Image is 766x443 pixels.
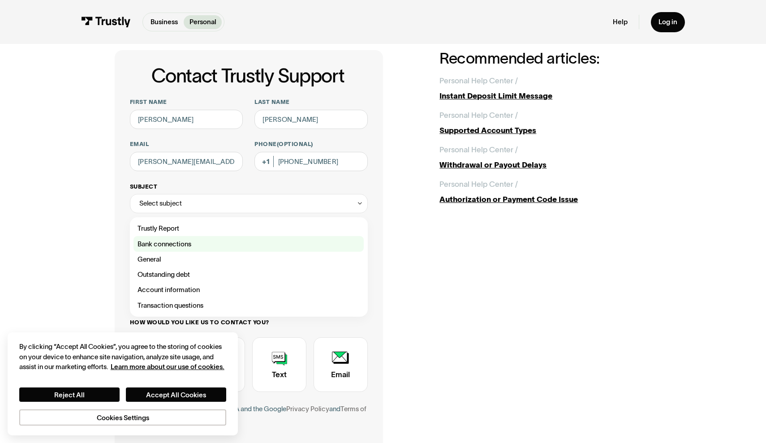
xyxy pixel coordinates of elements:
a: Help [613,17,628,26]
span: General [138,254,161,265]
nav: Select subject [130,213,368,317]
span: Bank connections [138,238,191,250]
input: alex@mail.com [130,152,243,171]
a: Personal Help Center /Authorization or Payment Code Issue [439,178,651,205]
a: Business [145,15,184,29]
div: Select subject [139,198,182,209]
div: Personal Help Center / [439,178,518,190]
a: Personal Help Center /Instant Deposit Limit Message [439,75,651,102]
label: Email [130,140,243,148]
a: Personal [184,15,222,29]
div: By clicking “Accept All Cookies”, you agree to the storing of cookies on your device to enhance s... [19,342,226,372]
div: Personal Help Center / [439,109,518,121]
p: Business [151,17,178,27]
div: Supported Account Types [439,125,651,136]
button: Cookies Settings [19,409,226,426]
span: Trustly Report [138,223,179,234]
div: Instant Deposit Limit Message [439,90,651,102]
div: This site is protected by reCAPTCHA and the Google and apply. [130,403,368,426]
label: Last name [254,98,368,106]
input: Alex [130,110,243,129]
div: Log in [658,17,677,26]
div: Select subject [130,194,368,213]
a: More information about your privacy, opens in a new tab [111,363,224,370]
div: Personal Help Center / [439,75,518,86]
p: Personal [189,17,216,27]
label: First name [130,98,243,106]
a: Log in [651,12,685,32]
img: Trustly Logo [81,17,131,27]
label: How would you like us to contact you? [130,318,368,326]
div: Privacy [19,342,226,426]
label: Subject [130,183,368,190]
span: Transaction questions [138,300,203,311]
div: Authorization or Payment Code Issue [439,194,651,205]
label: Phone [254,140,368,148]
input: Howard [254,110,368,129]
div: Personal Help Center / [439,144,518,155]
input: (555) 555-5555 [254,152,368,171]
div: Withdrawal or Payout Delays [439,159,651,171]
a: Personal Help Center /Supported Account Types [439,109,651,136]
span: Outstanding debt [138,269,190,280]
button: Reject All [19,387,120,402]
span: (Optional) [277,141,313,147]
h2: Recommended articles: [439,50,651,67]
a: Privacy Policy [286,405,329,413]
h1: Contact Trustly Support [128,65,368,86]
a: Personal Help Center /Withdrawal or Payout Delays [439,144,651,171]
div: Cookie banner [8,332,238,435]
button: Accept All Cookies [126,387,226,402]
span: Account information [138,284,200,296]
